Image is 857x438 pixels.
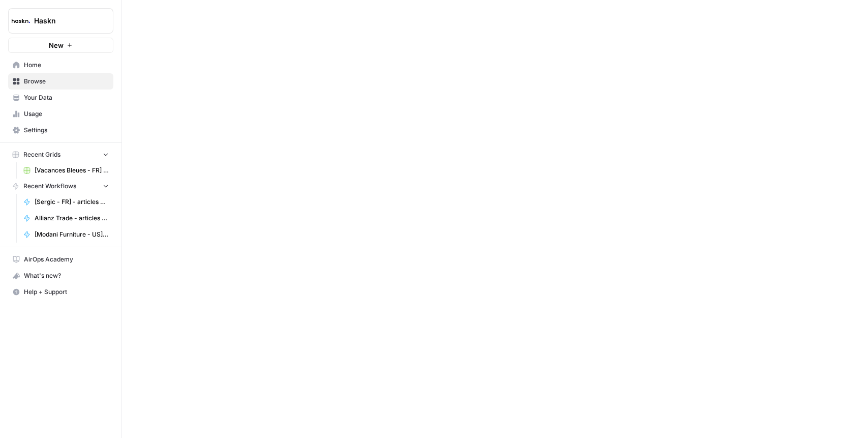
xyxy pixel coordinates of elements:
a: [Modani Furniture - US] Pages catégories - 500-1000 mots [19,226,113,243]
a: Allianz Trade - articles de blog [19,210,113,226]
a: Usage [8,106,113,122]
span: Browse [24,77,109,86]
span: AirOps Academy [24,255,109,264]
button: Workspace: Haskn [8,8,113,34]
a: AirOps Academy [8,251,113,268]
span: Your Data [24,93,109,102]
button: What's new? [8,268,113,284]
button: Recent Workflows [8,179,113,194]
span: Haskn [34,16,96,26]
a: Settings [8,122,113,138]
a: Your Data [8,90,113,106]
button: Recent Grids [8,147,113,162]
span: [Modani Furniture - US] Pages catégories - 500-1000 mots [35,230,109,239]
button: New [8,38,113,53]
span: Recent Grids [23,150,60,159]
a: Home [8,57,113,73]
span: Usage [24,109,109,119]
span: Recent Workflows [23,182,76,191]
img: Haskn Logo [12,12,30,30]
a: [Sergic - FR] - articles de blog [19,194,113,210]
span: Help + Support [24,287,109,297]
button: Help + Support [8,284,113,300]
span: Home [24,61,109,70]
div: What's new? [9,268,113,283]
span: Settings [24,126,109,135]
span: [Sergic - FR] - articles de blog [35,197,109,207]
a: Browse [8,73,113,90]
span: [Vacances Bleues - FR] Pages refonte sites hôtels - [GEOGRAPHIC_DATA] [35,166,109,175]
a: [Vacances Bleues - FR] Pages refonte sites hôtels - [GEOGRAPHIC_DATA] [19,162,113,179]
span: Allianz Trade - articles de blog [35,214,109,223]
span: New [49,40,64,50]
